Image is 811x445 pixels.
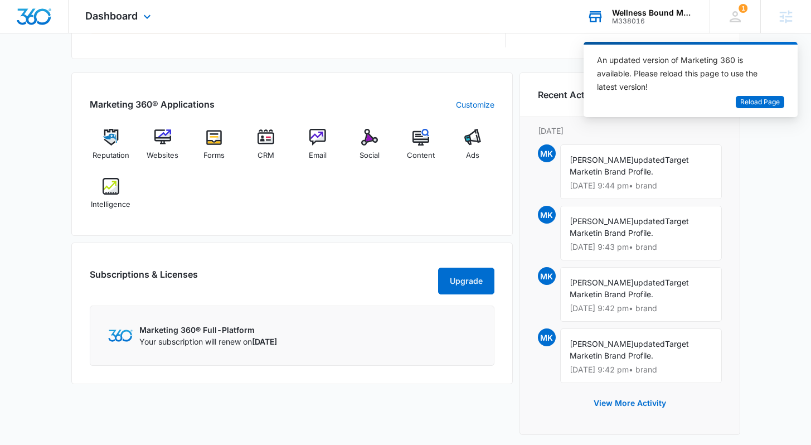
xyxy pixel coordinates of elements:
[538,267,556,285] span: MK
[466,150,479,161] span: Ads
[193,129,236,169] a: Forms
[258,150,274,161] span: CRM
[252,337,277,346] span: [DATE]
[596,351,653,360] span: in Brand Profile.
[90,178,133,218] a: Intelligence
[582,390,677,417] button: View More Activity
[309,150,327,161] span: Email
[538,328,556,346] span: MK
[538,88,603,101] h6: Recent Activity
[93,150,129,161] span: Reputation
[348,129,391,169] a: Social
[360,150,380,161] span: Social
[538,125,722,137] p: [DATE]
[596,228,653,238] span: in Brand Profile.
[90,98,215,111] h2: Marketing 360® Applications
[612,17,693,25] div: account id
[297,129,339,169] a: Email
[634,278,665,287] span: updated
[570,366,712,374] p: [DATE] 9:42 pm • brand
[739,4,747,13] div: notifications count
[740,97,780,108] span: Reload Page
[570,339,634,349] span: [PERSON_NAME]
[451,129,494,169] a: Ads
[139,336,277,347] p: Your subscription will renew on
[400,129,443,169] a: Content
[570,243,712,251] p: [DATE] 9:43 pm • brand
[538,144,556,162] span: MK
[596,167,653,176] span: in Brand Profile.
[570,304,712,312] p: [DATE] 9:42 pm • brand
[85,10,138,22] span: Dashboard
[612,8,693,17] div: account name
[407,150,435,161] span: Content
[596,289,653,299] span: in Brand Profile.
[90,129,133,169] a: Reputation
[570,182,712,190] p: [DATE] 9:44 pm • brand
[570,155,634,165] span: [PERSON_NAME]
[139,324,277,336] p: Marketing 360® Full-Platform
[634,216,665,226] span: updated
[90,268,198,290] h2: Subscriptions & Licenses
[597,54,771,94] div: An updated version of Marketing 360 is available. Please reload this page to use the latest version!
[736,96,784,109] button: Reload Page
[634,155,665,165] span: updated
[538,206,556,224] span: MK
[141,129,184,169] a: Websites
[147,150,178,161] span: Websites
[203,150,225,161] span: Forms
[634,339,665,349] span: updated
[456,99,494,110] a: Customize
[739,4,747,13] span: 1
[570,216,634,226] span: [PERSON_NAME]
[91,199,130,210] span: Intelligence
[438,268,494,294] button: Upgrade
[570,278,634,287] span: [PERSON_NAME]
[245,129,288,169] a: CRM
[108,330,133,341] img: Marketing 360 Logo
